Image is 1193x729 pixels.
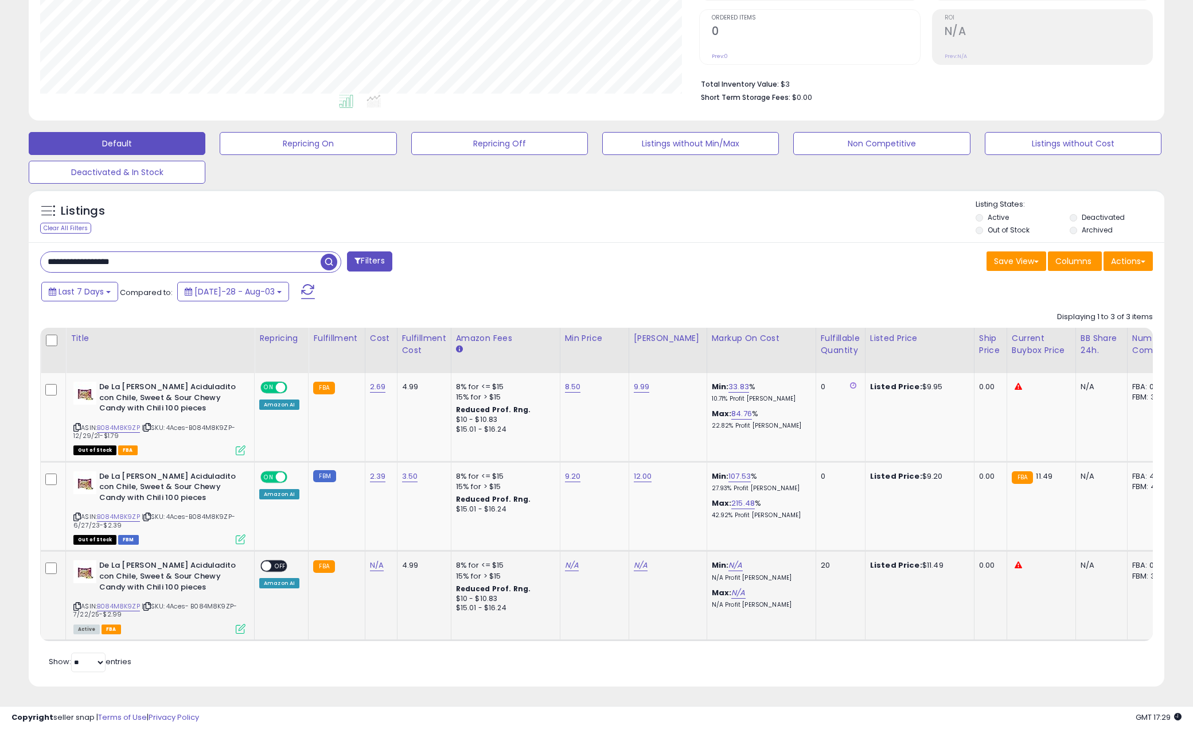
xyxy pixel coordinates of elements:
[712,53,728,60] small: Prev: 0
[99,560,239,595] b: De La [PERSON_NAME] Aciduladito con Chile, Sweet & Sour Chewy Candy with Chili 100 pieces
[976,199,1164,210] p: Listing States:
[712,560,729,571] b: Min:
[29,132,205,155] button: Default
[712,574,807,582] p: N/A Profit [PERSON_NAME]
[73,445,116,455] span: All listings that are currently out of stock and unavailable for purchase on Amazon
[402,382,442,392] div: 4.99
[712,498,807,519] div: %
[456,344,463,355] small: Amazon Fees.
[313,560,334,573] small: FBA
[73,512,235,529] span: | SKU: 4Aces-B084M8K9ZP-6/27/23-$2.39
[1136,712,1182,723] span: 2025-08-11 17:29 GMT
[102,625,121,634] span: FBA
[1012,332,1071,356] div: Current Buybox Price
[945,15,1152,21] span: ROI
[945,53,967,60] small: Prev: N/A
[870,471,922,482] b: Listed Price:
[870,332,969,344] div: Listed Price
[565,381,581,393] a: 8.50
[97,512,140,522] a: B084M8K9ZP
[262,472,276,482] span: ON
[1057,312,1153,323] div: Displaying 1 to 3 of 3 items
[707,328,816,373] th: The percentage added to the cost of goods (COGS) that forms the calculator for Min & Max prices.
[286,472,304,482] span: OFF
[402,560,442,571] div: 4.99
[40,223,91,234] div: Clear All Filters
[286,383,304,393] span: OFF
[49,656,131,667] span: Show: entries
[1132,571,1170,581] div: FBM: 3
[99,382,239,417] b: De La [PERSON_NAME] Aciduladito con Chile, Sweet & Sour Chewy Candy with Chili 100 pieces
[728,560,742,571] a: N/A
[731,498,755,509] a: 215.48
[59,286,104,297] span: Last 7 Days
[979,332,1002,356] div: Ship Price
[870,560,922,571] b: Listed Price:
[1132,482,1170,492] div: FBM: 4
[370,560,384,571] a: N/A
[97,602,140,611] a: B084M8K9ZP
[118,535,139,545] span: FBM
[73,471,245,544] div: ASIN:
[979,560,998,571] div: 0.00
[456,505,551,514] div: $15.01 - $16.24
[731,408,752,420] a: 84.76
[1012,471,1033,484] small: FBA
[73,535,116,545] span: All listings that are currently out of stock and unavailable for purchase on Amazon
[634,332,702,344] div: [PERSON_NAME]
[701,79,779,89] b: Total Inventory Value:
[1132,471,1170,482] div: FBA: 4
[1081,332,1122,356] div: BB Share 24h.
[945,25,1152,40] h2: N/A
[712,601,807,609] p: N/A Profit [PERSON_NAME]
[712,382,807,403] div: %
[259,578,299,588] div: Amazon AI
[73,382,96,405] img: 51WAYl5MRjL._SL40_.jpg
[870,381,922,392] b: Listed Price:
[73,625,100,634] span: All listings currently available for purchase on Amazon
[411,132,588,155] button: Repricing Off
[1082,212,1125,222] label: Deactivated
[821,560,856,571] div: 20
[313,382,334,394] small: FBA
[712,511,807,519] p: 42.92% Profit [PERSON_NAME]
[11,712,53,723] strong: Copyright
[821,471,856,482] div: 0
[347,251,392,272] button: Filters
[73,560,96,583] img: 51WAYl5MRjL._SL40_.jpg
[313,332,360,344] div: Fulfillment
[1055,255,1091,267] span: Columns
[712,471,807,493] div: %
[1104,251,1153,271] button: Actions
[1132,332,1174,356] div: Num of Comp.
[456,392,551,402] div: 15% for > $15
[712,408,732,419] b: Max:
[987,251,1046,271] button: Save View
[712,471,729,482] b: Min:
[988,212,1009,222] label: Active
[1132,382,1170,392] div: FBA: 0
[73,423,235,440] span: | SKU: 4Aces-B084M8K9ZP-12/29/21-$1.79
[712,587,732,598] b: Max:
[149,712,199,723] a: Privacy Policy
[701,92,790,102] b: Short Term Storage Fees:
[712,332,811,344] div: Markup on Cost
[73,602,237,619] span: | SKU: 4Aces- B084M8K9ZP-7/22/25-$2.99
[71,332,249,344] div: Title
[634,560,648,571] a: N/A
[1081,471,1118,482] div: N/A
[565,471,581,482] a: 9.20
[456,332,555,344] div: Amazon Fees
[1081,382,1118,392] div: N/A
[701,76,1144,90] li: $3
[73,382,245,454] div: ASIN:
[61,203,105,219] h5: Listings
[194,286,275,297] span: [DATE]-28 - Aug-03
[271,561,290,571] span: OFF
[634,381,650,393] a: 9.99
[220,132,396,155] button: Repricing On
[259,400,299,410] div: Amazon AI
[985,132,1161,155] button: Listings without Cost
[712,395,807,403] p: 10.71% Profit [PERSON_NAME]
[456,494,531,504] b: Reduced Prof. Rng.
